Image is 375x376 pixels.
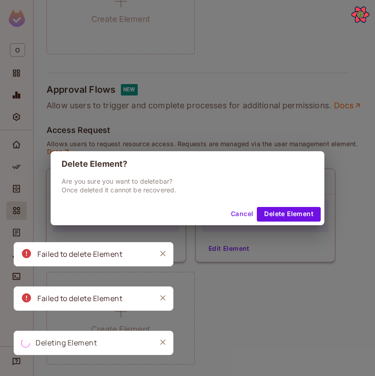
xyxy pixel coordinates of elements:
button: Close [156,335,170,349]
button: Delete Element [257,207,321,222]
button: Close [156,247,170,260]
div: Deleting Element [36,337,97,349]
button: Cancel [227,207,257,222]
div: Failed to delete Element [37,293,122,304]
p: Are you sure you want to delete bar ? [62,177,313,185]
p: Once deleted it cannot be recovered. [62,185,313,194]
h2: Delete Element? [51,151,324,177]
button: Close [156,291,170,305]
div: Failed to delete Element [37,249,122,260]
button: Open React Query Devtools [351,5,370,24]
